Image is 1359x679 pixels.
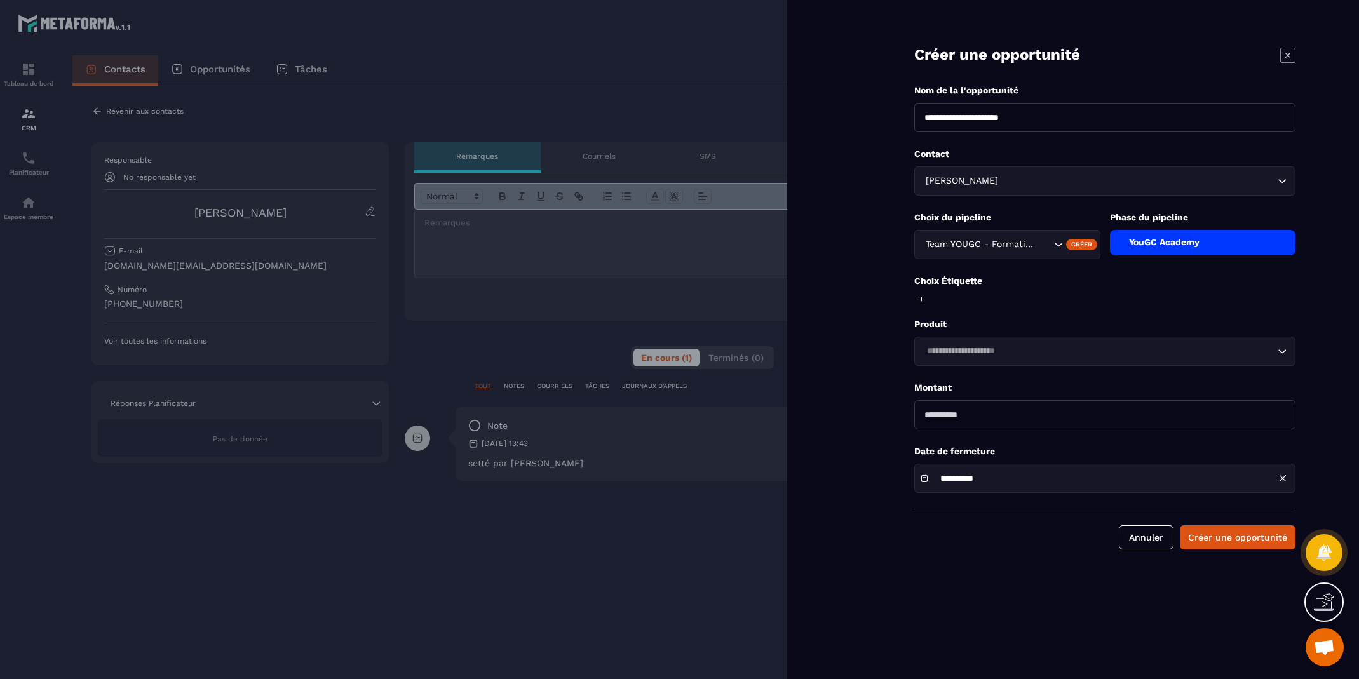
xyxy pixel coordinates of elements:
p: Produit [914,318,1295,330]
div: Créer [1066,239,1097,250]
input: Search for option [1001,174,1274,188]
div: Ouvrir le chat [1306,628,1344,666]
p: Contact [914,148,1295,160]
div: Search for option [914,166,1295,196]
p: Choix du pipeline [914,212,1100,224]
p: Choix Étiquette [914,275,1295,287]
div: Search for option [914,230,1100,259]
p: Créer une opportunité [914,44,1080,65]
p: Date de fermeture [914,445,1295,457]
p: Nom de la l'opportunité [914,84,1295,97]
span: Team YOUGC - Formations [923,238,1038,252]
p: Montant [914,382,1295,394]
input: Search for option [923,344,1274,358]
span: [PERSON_NAME] [923,174,1001,188]
div: Search for option [914,337,1295,366]
button: Créer une opportunité [1180,525,1295,549]
button: Annuler [1119,525,1173,549]
input: Search for option [1038,238,1051,252]
p: Phase du pipeline [1110,212,1296,224]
